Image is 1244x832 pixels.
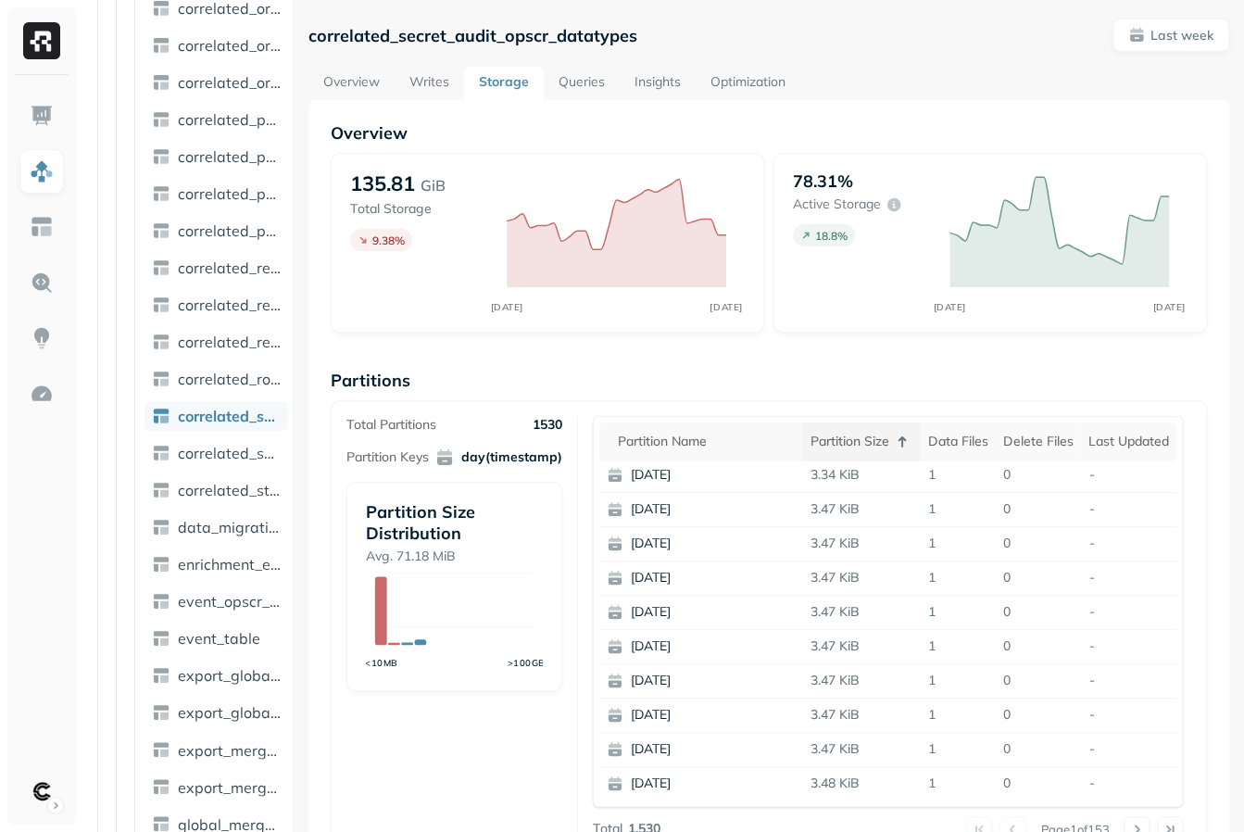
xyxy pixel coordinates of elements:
[178,333,281,351] span: correlated_resource_tag
[921,527,996,560] p: 1
[996,630,1081,662] p: 0
[928,433,988,450] div: Data Files
[145,327,288,357] a: correlated_resource_tag
[544,67,620,100] a: Queries
[996,596,1081,628] p: 0
[1081,767,1176,800] p: -
[152,36,170,55] img: table
[793,195,881,213] p: Active storage
[631,775,810,793] p: [DATE]
[1152,301,1185,312] tspan: [DATE]
[30,215,54,239] img: Asset Explorer
[331,122,1207,144] p: Overview
[145,290,288,320] a: correlated_resource_storage
[152,703,170,722] img: table
[346,416,436,434] p: Total Partitions
[152,184,170,203] img: table
[152,555,170,574] img: table
[921,596,996,628] p: 1
[366,656,398,667] tspan: <10MB
[178,481,281,499] span: correlated_storage_tag
[145,549,288,579] a: enrichment_enrichment
[178,518,281,536] span: data_migration_version
[1081,596,1176,628] p: -
[395,67,464,100] a: Writes
[620,67,696,100] a: Insights
[533,416,562,434] p: 1530
[599,664,818,698] button: [DATE]
[1081,493,1176,525] p: -
[145,772,288,801] a: export_merged_merged_used_permission
[152,370,170,388] img: table
[803,527,921,560] p: 3.47 KiB
[509,656,547,667] tspan: >100GB
[152,333,170,351] img: table
[178,110,281,129] span: correlated_people_storage
[1081,733,1176,765] p: -
[599,459,818,492] button: [DATE]
[810,431,913,453] div: Partition size
[631,569,810,587] p: [DATE]
[178,629,260,648] span: event_table
[631,637,810,656] p: [DATE]
[421,174,446,196] p: GiB
[599,596,818,629] button: [DATE]
[178,555,281,574] span: enrichment_enrichment
[1081,664,1176,697] p: -
[145,698,288,727] a: export_global_merged_merged_permission
[921,664,996,697] p: 1
[803,596,921,628] p: 3.47 KiB
[178,184,281,203] span: correlated_permission_storage
[30,159,54,183] img: Assets
[1088,433,1169,450] div: Last updated
[145,31,288,60] a: correlated_origin_storage
[996,699,1081,731] p: 0
[178,703,281,722] span: export_global_merged_merged_permission
[921,630,996,662] p: 1
[631,706,810,725] p: [DATE]
[145,216,288,246] a: correlated_permission_tag
[599,767,818,800] button: [DATE]
[178,777,281,796] span: export_merged_merged_used_permission
[145,661,288,690] a: export_global_merged_merged_ip_details
[631,466,810,485] p: [DATE]
[350,200,488,218] p: Total Storage
[803,664,921,697] p: 3.47 KiB
[152,258,170,277] img: table
[178,666,281,685] span: export_global_merged_merged_ip_details
[308,25,637,46] p: correlated_secret_audit_opscr_datatypes
[152,296,170,314] img: table
[815,229,848,243] p: 18.8 %
[464,67,544,100] a: Storage
[178,592,281,611] span: event_opscr_table
[710,301,742,312] tspan: [DATE]
[145,364,288,394] a: correlated_role_tag
[372,233,405,247] p: 9.38 %
[178,740,281,759] span: export_merged_merged_ip_details
[803,459,921,491] p: 3.34 KiB
[178,370,281,388] span: correlated_role_tag
[921,699,996,731] p: 1
[178,258,281,277] span: correlated_relations
[921,561,996,594] p: 1
[145,735,288,764] a: export_merged_merged_ip_details
[1150,27,1213,44] p: Last week
[366,501,543,544] p: Partition Size Distribution
[152,147,170,166] img: table
[599,561,818,595] button: [DATE]
[178,36,281,55] span: correlated_origin_storage
[178,407,281,425] span: correlated_secret_audit_opscr_datatypes
[803,630,921,662] p: 3.47 KiB
[145,475,288,505] a: correlated_storage_tag
[23,22,60,59] img: Ryft
[152,518,170,536] img: table
[599,493,818,526] button: [DATE]
[145,142,288,171] a: correlated_people_tag
[366,548,543,565] p: Avg. 71.18 MiB
[29,778,55,804] img: Clutch
[491,301,523,312] tspan: [DATE]
[996,561,1081,594] p: 0
[30,382,54,406] img: Optimization
[803,767,921,800] p: 3.48 KiB
[1081,630,1176,662] p: -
